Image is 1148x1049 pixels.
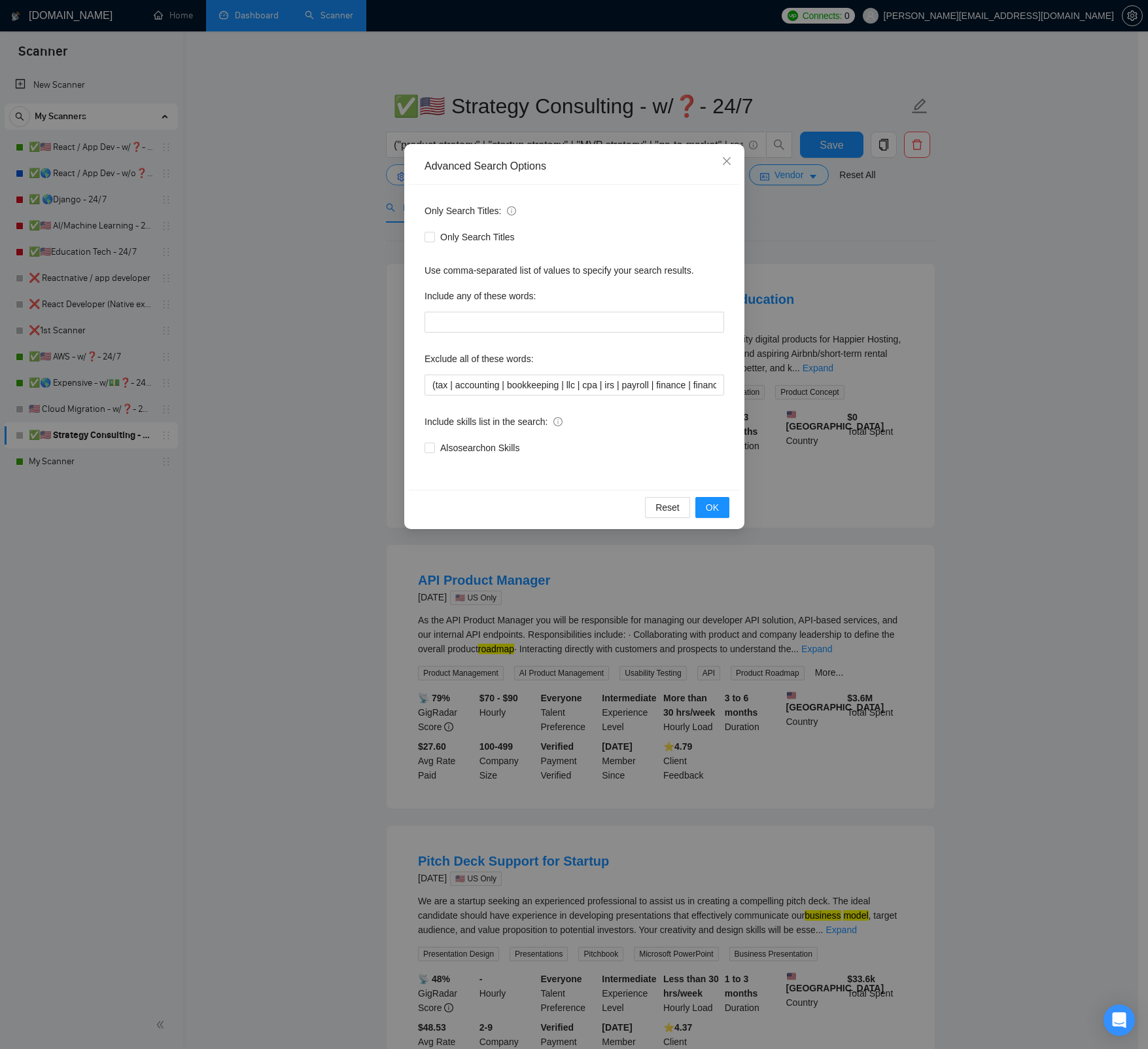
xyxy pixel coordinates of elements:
[507,206,516,215] span: info-circle
[655,500,680,515] span: Reset
[425,159,724,174] div: Advanced Search Options
[705,500,718,515] span: OK
[425,263,724,278] div: Use comma-separated list of values to specify your search results.
[425,348,534,369] label: Exclude all of these words:
[645,497,690,518] button: Reset
[1104,1004,1135,1036] div: Open Intercom Messenger
[695,497,729,518] button: OK
[435,441,525,455] span: Also search on Skills
[425,414,563,429] span: Include skills list in the search:
[553,417,563,426] span: info-circle
[709,144,744,179] button: Close
[425,204,516,218] span: Only Search Titles:
[425,285,536,306] label: Include any of these words:
[722,156,732,166] span: close
[435,230,520,244] span: Only Search Titles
